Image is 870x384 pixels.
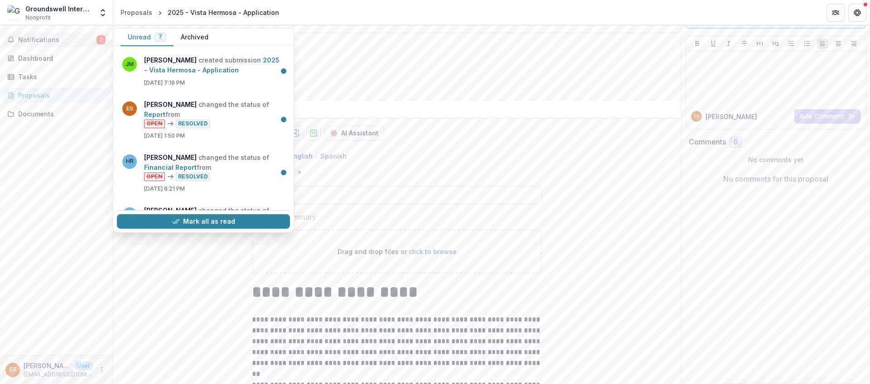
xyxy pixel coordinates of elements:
[18,72,102,82] div: Tasks
[817,38,828,49] button: Align Left
[723,173,828,184] p: No comments for this proposal
[826,4,845,22] button: Partners
[754,38,765,49] button: Heading 1
[24,370,93,379] p: [EMAIL_ADDRESS][DOMAIN_NAME]
[4,106,109,121] a: Documents
[338,247,457,256] p: Drag and drop files or
[117,214,290,229] button: Mark all as read
[74,362,93,370] p: User
[18,36,97,44] span: Notifications
[10,367,16,373] div: Ethan Scully
[833,38,844,49] button: Align Center
[739,38,750,49] button: Strike
[4,51,109,66] a: Dashboard
[288,126,303,140] button: download-proposal
[723,38,734,49] button: Italicize
[706,112,757,121] p: [PERSON_NAME]
[144,55,285,75] p: created submission
[121,8,152,17] div: Proposals
[786,38,797,49] button: Bullet List
[4,88,109,103] a: Proposals
[18,53,102,63] div: Dashboard
[18,91,102,100] div: Proposals
[121,40,659,51] h2: 2025 - Vista Hermosa - Application
[734,139,738,146] span: 0
[144,153,285,181] p: changed the status of from
[4,33,109,47] button: Notifications7
[694,114,699,119] div: Ethan Scully
[159,34,162,40] span: 7
[708,38,719,49] button: Underline
[770,38,781,49] button: Heading 2
[692,38,703,49] button: Bold
[144,56,280,74] a: 2025 - Vista Hermosa - Application
[144,206,285,234] p: changed the status of from
[117,6,156,19] a: Proposals
[168,8,279,17] div: 2025 - Vista Hermosa - Application
[97,4,109,22] button: Open entity switcher
[144,163,197,171] a: Financial Report
[409,248,457,255] span: click to browse
[689,155,863,164] p: No comments yet
[18,109,102,119] div: Documents
[802,38,812,49] button: Ordered List
[24,361,71,370] p: [PERSON_NAME]
[290,152,313,160] button: English
[97,35,106,44] span: 7
[848,4,866,22] button: Get Help
[144,110,165,118] a: Report
[121,29,174,46] button: Unread
[25,14,51,22] span: Nonprofit
[174,29,216,46] button: Archived
[117,6,283,19] nav: breadcrumb
[7,5,22,20] img: Groundswell International, Inc.
[306,126,321,140] button: download-proposal
[4,69,109,84] a: Tasks
[25,4,93,14] div: Groundswell International, Inc.
[324,126,384,140] button: AI Assistant
[794,109,860,124] button: Add Comment
[848,38,859,49] button: Align Right
[144,100,285,128] p: changed the status of from
[689,138,726,146] h2: Comments
[97,365,107,375] button: More
[320,152,347,160] button: Spanish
